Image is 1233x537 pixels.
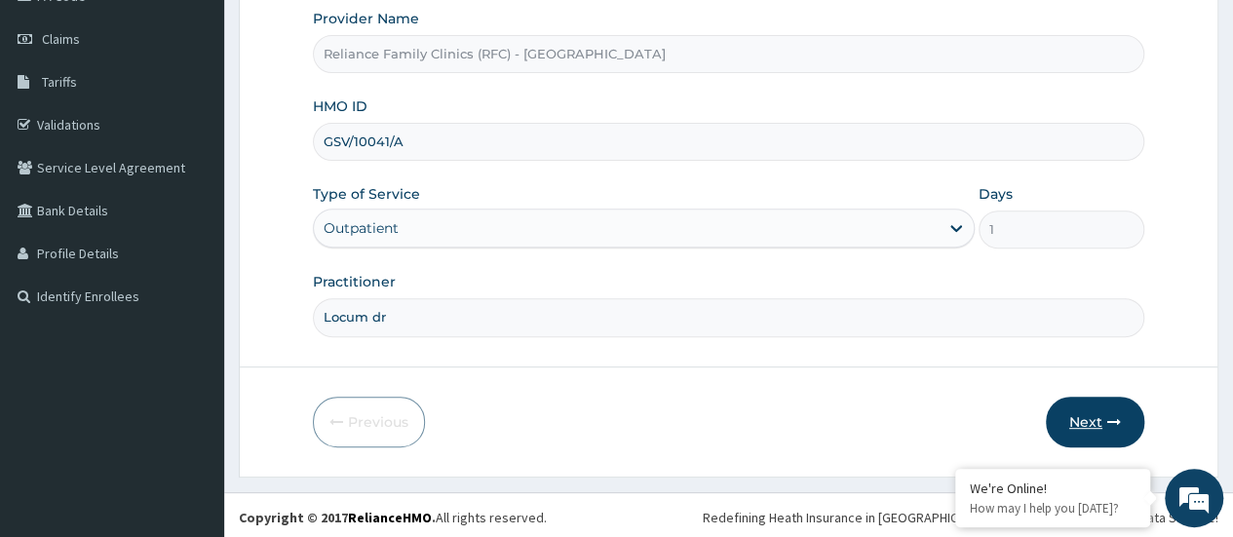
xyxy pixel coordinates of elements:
span: Tariffs [42,73,77,91]
span: Claims [42,30,80,48]
label: HMO ID [313,96,367,116]
div: Chat with us now [101,109,328,134]
input: Enter Name [313,298,1144,336]
strong: Copyright © 2017 . [239,509,436,526]
textarea: Type your message and hit 'Enter' [10,342,371,410]
div: Minimize live chat window [320,10,366,57]
a: RelianceHMO [348,509,432,526]
div: Outpatient [324,218,399,238]
label: Provider Name [313,9,419,28]
div: Redefining Heath Insurance in [GEOGRAPHIC_DATA] using Telemedicine and Data Science! [703,508,1218,527]
label: Type of Service [313,184,420,204]
div: We're Online! [970,479,1136,497]
button: Previous [313,397,425,447]
img: d_794563401_company_1708531726252_794563401 [36,97,79,146]
label: Days [979,184,1013,204]
input: Enter HMO ID [313,123,1144,161]
button: Next [1046,397,1144,447]
label: Practitioner [313,272,396,291]
span: We're online! [113,150,269,347]
p: How may I help you today? [970,500,1136,517]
